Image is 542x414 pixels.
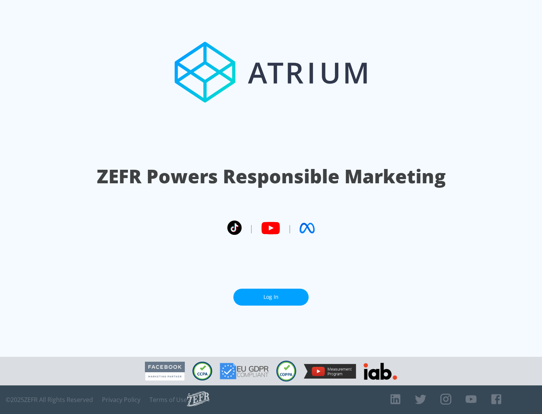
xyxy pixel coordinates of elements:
img: CCPA Compliant [192,362,212,381]
img: GDPR Compliant [220,363,269,379]
span: | [249,222,254,234]
img: IAB [364,363,397,380]
span: | [288,222,292,234]
img: COPPA Compliant [276,361,296,382]
a: Privacy Policy [102,396,140,403]
span: © 2025 ZEFR All Rights Reserved [6,396,93,403]
img: YouTube Measurement Program [304,364,356,379]
a: Log In [233,289,309,306]
h1: ZEFR Powers Responsible Marketing [97,163,446,189]
a: Terms of Use [149,396,187,403]
img: Facebook Marketing Partner [145,362,185,381]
